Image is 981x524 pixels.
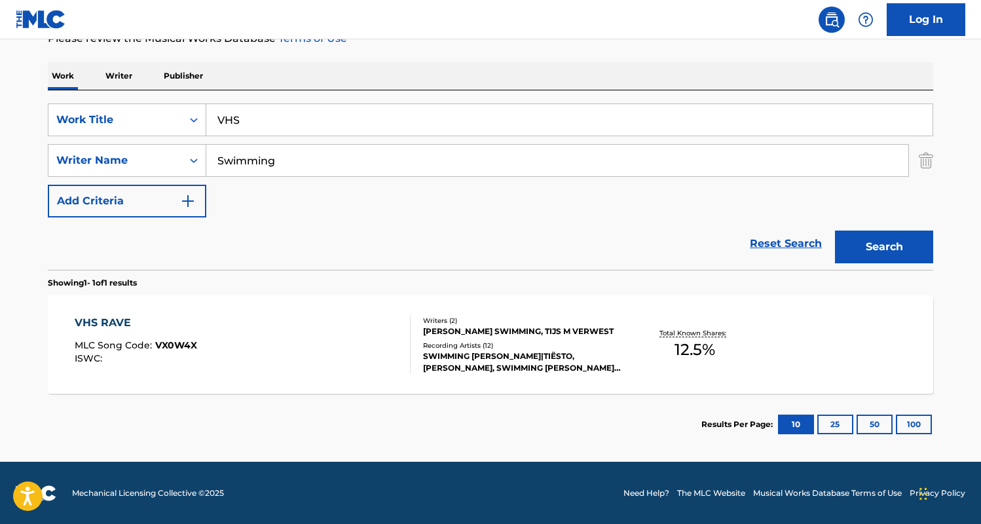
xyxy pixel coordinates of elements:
[817,415,853,434] button: 25
[75,339,155,351] span: MLC Song Code :
[48,295,933,394] a: VHS RAVEMLC Song Code:VX0W4XISWC:Writers (2)[PERSON_NAME] SWIMMING, TIJS M VERWESTRecording Artis...
[853,7,879,33] div: Help
[819,7,845,33] a: Public Search
[16,485,56,501] img: logo
[857,415,893,434] button: 50
[72,487,224,499] span: Mechanical Licensing Collective © 2025
[916,461,981,524] iframe: Chat Widget
[102,62,136,90] p: Writer
[48,277,137,289] p: Showing 1 - 1 of 1 results
[858,12,874,28] img: help
[48,103,933,270] form: Search Form
[155,339,197,351] span: VX0W4X
[659,328,730,338] p: Total Known Shares:
[56,153,174,168] div: Writer Name
[896,415,932,434] button: 100
[75,352,105,364] span: ISWC :
[423,316,621,326] div: Writers ( 2 )
[423,341,621,350] div: Recording Artists ( 12 )
[919,474,927,514] div: Drag
[48,62,78,90] p: Work
[75,315,197,331] div: VHS RAVE
[56,112,174,128] div: Work Title
[423,326,621,337] div: [PERSON_NAME] SWIMMING, TIJS M VERWEST
[778,415,814,434] button: 10
[48,185,206,217] button: Add Criteria
[753,487,902,499] a: Musical Works Database Terms of Use
[824,12,840,28] img: search
[675,338,715,362] span: 12.5 %
[180,193,196,209] img: 9d2ae6d4665cec9f34b9.svg
[701,419,776,430] p: Results Per Page:
[423,350,621,374] div: SWIMMING [PERSON_NAME]|TIËSTO, [PERSON_NAME], SWIMMING [PERSON_NAME], SWIMMING [PERSON_NAME],[PER...
[919,144,933,177] img: Delete Criterion
[16,10,66,29] img: MLC Logo
[160,62,207,90] p: Publisher
[835,231,933,263] button: Search
[677,487,745,499] a: The MLC Website
[887,3,965,36] a: Log In
[910,487,965,499] a: Privacy Policy
[623,487,669,499] a: Need Help?
[743,229,828,258] a: Reset Search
